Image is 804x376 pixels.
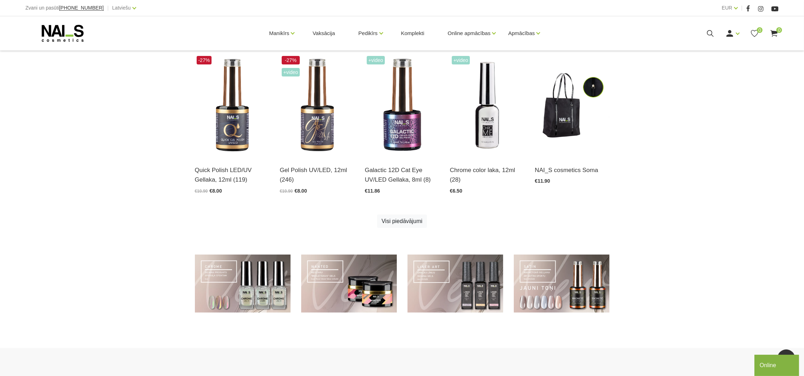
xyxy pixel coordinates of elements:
[377,215,427,228] a: Visi piedāvājumi
[195,54,269,156] img: Ātri, ērti un vienkārši!Intensīvi pigmentēta gellaka, kas perfekti klājas arī vienā slānī, tādā v...
[282,68,300,76] span: +Video
[770,29,778,38] a: 0
[776,27,782,33] span: 0
[741,4,743,12] span: |
[209,188,222,194] span: €8.00
[750,29,759,38] a: 0
[535,54,609,156] img: Ērta, eleganta, izturīga soma ar NAI_S cosmetics logo.Izmērs: 38 x 46 x 14 cm...
[452,56,470,64] span: +Video
[112,4,131,12] a: Latviešu
[448,19,490,47] a: Online apmācības
[294,188,307,194] span: €8.00
[197,56,212,64] span: -27%
[59,5,104,11] a: [PHONE_NUMBER]
[754,353,800,376] iframe: chat widget
[280,54,354,156] img: Ilgnoturīga, intensīvi pigmentēta gellaka. Viegli klājas, lieliski žūst, nesaraujas, neatkāpjas n...
[535,165,609,175] a: NAI_S cosmetics Soma
[358,19,377,47] a: Pedikīrs
[535,178,550,184] span: €11.90
[269,19,289,47] a: Manikīrs
[195,189,208,194] span: €10.90
[367,56,385,64] span: +Video
[757,27,763,33] span: 0
[365,165,439,184] a: Galactic 12D Cat Eye UV/LED Gellaka, 8ml (8)
[195,165,269,184] a: Quick Polish LED/UV Gellaka, 12ml (119)
[395,16,430,50] a: Komplekti
[365,54,439,156] img: Daudzdimensionāla magnētiskā gellaka, kas satur smalkas, atstarojošas hroma daļiņas. Ar īpaša mag...
[280,165,354,184] a: Gel Polish UV/LED, 12ml (246)
[282,56,300,64] span: -27%
[722,4,732,12] a: EUR
[26,4,104,12] div: Zvani un pasūti
[450,188,462,194] span: €6.50
[107,4,109,12] span: |
[365,188,380,194] span: €11.86
[280,189,293,194] span: €10.90
[307,16,341,50] a: Vaksācija
[508,19,535,47] a: Apmācības
[450,165,524,184] a: Chrome color laka, 12ml (28)
[450,54,524,156] img: Paredzēta hromēta jeb spoguļspīduma efekta veidošanai uz pilnas naga plātnes vai atsevišķiem diza...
